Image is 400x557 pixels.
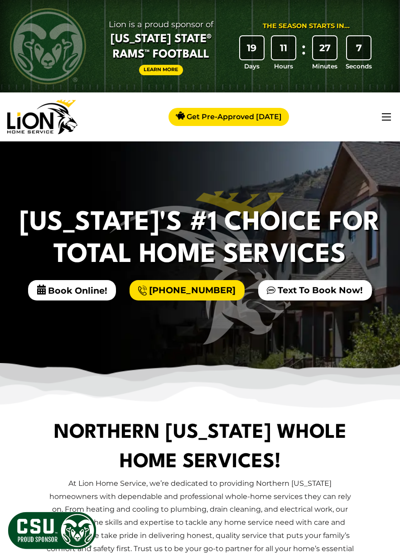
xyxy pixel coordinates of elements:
[139,65,183,75] a: Learn More
[10,8,86,84] img: CSU Rams logo
[240,36,264,60] div: 19
[346,62,372,71] span: Seconds
[244,62,260,71] span: Days
[130,280,244,300] a: [PHONE_NUMBER]
[258,280,371,300] a: Text To Book Now!
[53,418,347,477] h1: Northern [US_STATE] Whole Home Services!
[7,511,97,550] img: CSU Sponsor Badge
[299,36,308,71] div: :
[312,62,337,71] span: Minutes
[169,108,289,126] a: Get Pre-Approved [DATE]
[28,280,116,300] span: Book Online!
[7,100,77,134] img: Lion Home Service
[272,36,295,60] div: 11
[263,21,350,31] div: The Season Starts in...
[100,32,222,63] span: [US_STATE] State® Rams™ Football
[347,36,371,60] div: 7
[100,17,222,32] span: Lion is a proud sponsor of
[274,62,293,71] span: Hours
[313,36,337,60] div: 27
[18,207,382,271] h2: [US_STATE]'s #1 Choice For Total Home Services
